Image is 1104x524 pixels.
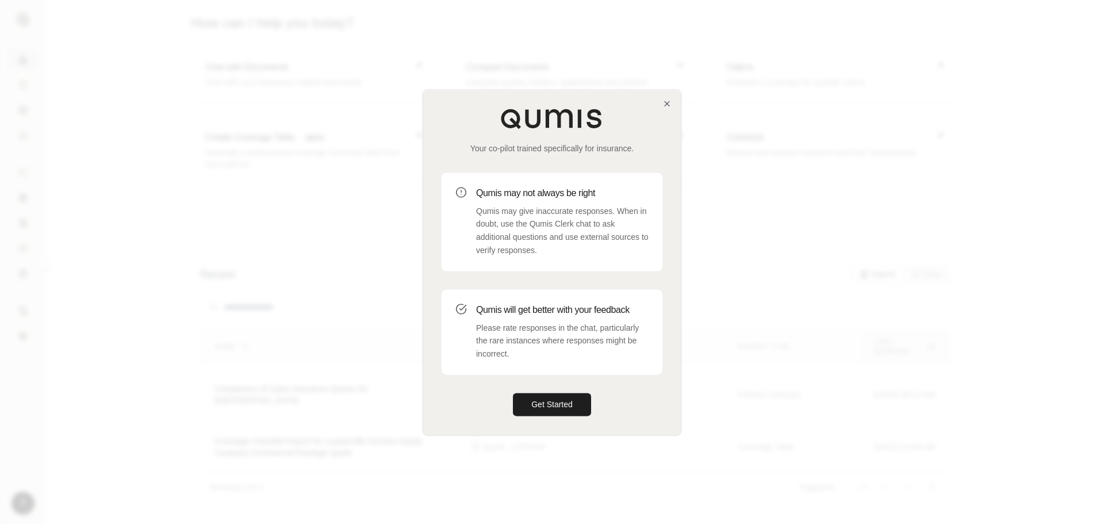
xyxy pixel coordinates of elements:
button: Get Started [513,393,591,416]
h3: Qumis will get better with your feedback [476,303,649,317]
p: Your co-pilot trained specifically for insurance. [442,143,662,154]
img: Qumis Logo [500,108,604,129]
h3: Qumis may not always be right [476,186,649,200]
p: Please rate responses in the chat, particularly the rare instances where responses might be incor... [476,322,649,361]
p: Qumis may give inaccurate responses. When in doubt, use the Qumis Clerk chat to ask additional qu... [476,205,649,257]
